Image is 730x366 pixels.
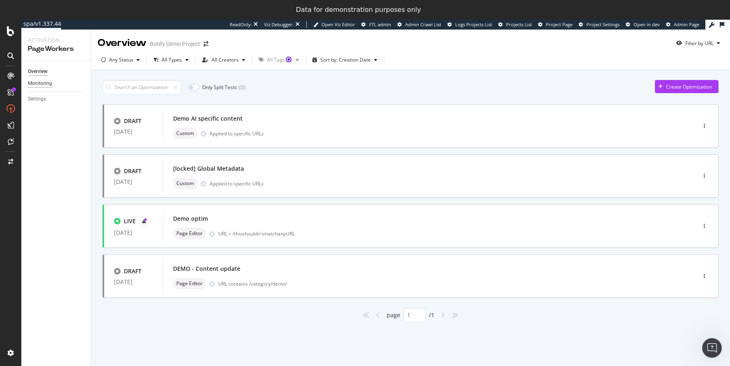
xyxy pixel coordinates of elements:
div: Monitoring [28,79,52,88]
span: Open Viz Editor [322,21,355,27]
div: PageWorkers [28,44,84,54]
button: Sort by: Creation Date [309,53,381,66]
iframe: Intercom live chat [702,338,722,358]
a: Monitoring [28,79,85,88]
div: [DATE] [114,128,153,135]
div: ( 0 ) [239,83,245,91]
div: All Tags [267,57,292,62]
div: Filter by URL [685,40,714,47]
div: All Creators [212,57,239,62]
span: Logs Projects List [455,21,492,27]
button: All Creators [199,53,249,66]
div: DRAFT [124,267,141,275]
div: neutral label [173,128,197,139]
div: spa/v1.337.44 [21,20,61,28]
div: Viz Debugger: [264,21,294,28]
a: Open Viz Editor [313,21,355,28]
span: Projects List [506,21,532,27]
a: FTL admin [361,21,391,28]
span: Project Settings [586,21,620,27]
button: Filter by URL [673,37,723,50]
span: Admin Crawl List [405,21,441,27]
div: DEMO - Content update [173,265,240,273]
div: neutral label [173,178,197,189]
div: neutral label [173,228,206,239]
span: Project Page [546,21,573,27]
div: Botify Demo Project [150,40,200,48]
div: Tooltip anchor [285,56,292,63]
span: Custom [176,131,194,136]
div: URL = /thisshouldn'tmatchanyURL [218,230,661,237]
a: Project Settings [579,21,620,28]
div: neutral label [173,278,206,289]
a: Settings [28,95,85,103]
div: Demo optim [173,215,208,223]
a: Open in dev [626,21,660,28]
div: All Types [162,57,182,62]
div: Settings [28,95,46,103]
a: Projects List [498,21,532,28]
a: Logs Projects List [447,21,492,28]
a: Admin Page [666,21,699,28]
div: angle-left [373,309,383,322]
div: Applied to specific URLs [210,130,264,137]
div: angles-right [448,309,461,322]
a: spa/v1.337.44 [21,20,61,30]
a: Overview [28,67,85,76]
div: [DATE] [114,178,153,185]
div: DRAFT [124,167,141,175]
div: Activation [28,36,84,44]
div: Only Split Tests [202,84,237,91]
button: Any Status [98,53,143,66]
span: Page Editor [176,231,203,236]
button: All TagsTooltip anchor [255,53,302,66]
div: Overview [28,67,48,76]
div: LIVE [124,217,136,225]
div: [DATE] [114,229,153,236]
button: Create Optimization [655,80,719,93]
div: [locked] Global Metadata [173,165,244,173]
div: angle-right [438,309,448,322]
a: Admin Crawl List [397,21,441,28]
div: Any Status [109,57,133,62]
div: URL contains /category/demo/ [218,280,661,287]
button: All Types [150,53,192,66]
div: arrow-right-arrow-left [203,41,208,47]
span: Admin Page [674,21,699,27]
div: Sort by: Creation Date [320,57,371,62]
input: Search an Optimization [103,80,181,94]
span: Custom [176,181,194,186]
div: page / 1 [387,308,434,322]
span: Open in dev [634,21,660,27]
span: Page Editor [176,281,203,286]
div: angles-left [360,309,373,322]
span: FTL admin [369,21,391,27]
div: Data for demonstration purposes only [296,6,421,14]
div: Applied to specific URLs [210,180,264,187]
div: ReadOnly: [230,21,252,28]
div: Demo AI specific content [173,114,243,123]
div: [DATE] [114,279,153,285]
div: Create Optimization [666,83,712,90]
div: Overview [98,36,146,50]
a: Project Page [538,21,573,28]
div: DRAFT [124,117,141,125]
